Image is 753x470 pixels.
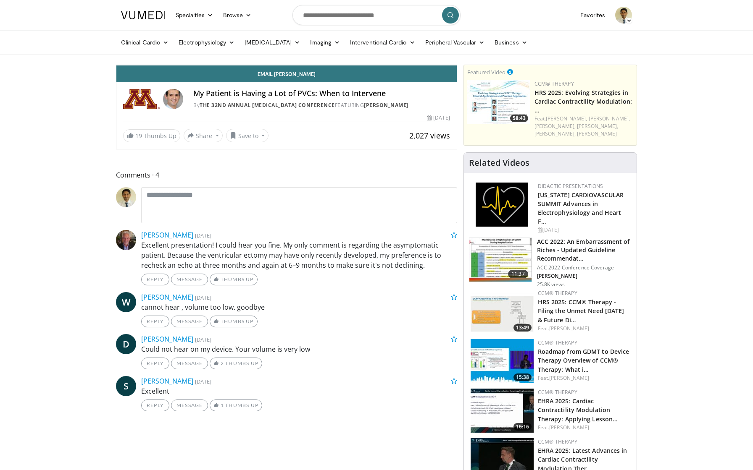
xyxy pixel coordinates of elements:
img: 3f694bbe-f46e-4e2a-ab7b-fff0935bbb6c.150x105_q85_crop-smart_upscale.jpg [467,80,530,124]
a: [MEDICAL_DATA] [240,34,305,51]
a: [PERSON_NAME] [577,130,617,137]
a: 1 Thumbs Up [210,399,262,411]
img: Avatar [116,230,136,250]
a: [PERSON_NAME] [364,102,408,109]
div: Feat. [538,325,630,332]
div: [DATE] [427,114,450,122]
p: Could not hear on my device. Your volume is very low [141,344,457,354]
h4: Related Videos [469,158,529,168]
span: 1 [221,402,224,408]
a: Clinical Cardio [116,34,174,51]
small: [DATE] [195,294,211,301]
img: 1860aa7a-ba06-47e3-81a4-3dc728c2b4cf.png.150x105_q85_autocrop_double_scale_upscale_version-0.2.png [476,183,528,227]
a: [PERSON_NAME] [141,292,193,302]
a: Message [171,274,208,285]
a: HRS 2025: Evolving Strategies in Cardiac Contractility Modulation: … [534,89,632,114]
span: Comments 4 [116,170,457,180]
a: [PERSON_NAME], [577,123,618,130]
small: Featured Video [467,68,506,76]
a: [PERSON_NAME] [549,325,589,332]
a: CCM® Therapy [534,80,574,87]
a: Imaging [305,34,345,51]
p: Excellent [141,386,457,396]
a: CCM® Therapy [538,290,577,297]
a: Favorites [575,7,610,23]
div: Feat. [538,374,630,382]
div: Didactic Presentations [538,183,630,190]
p: [PERSON_NAME] [537,273,632,279]
a: Email [PERSON_NAME] [116,65,457,82]
span: 16:16 [513,423,532,431]
a: 15:38 [471,339,534,383]
a: Browse [218,7,257,23]
span: 19 [135,132,142,140]
button: Share [184,129,223,142]
span: 15:38 [513,373,532,381]
div: Feat. [538,424,630,431]
span: W [116,292,136,312]
span: 2 [221,360,224,366]
a: CCM® Therapy [538,389,577,396]
a: Specialties [171,7,218,23]
p: ACC 2022 Conference Coverage [537,264,632,271]
a: Reply [141,316,169,327]
a: 11:37 ACC 2022: An Embarrassment of Riches - Updated Guideline Recommendat… ACC 2022 Conference C... [469,238,632,288]
a: Thumbs Up [210,274,257,285]
a: HRS 2025: CCM® Therapy - Filing the Unmet Need [DATE] & Future Di… [538,298,624,324]
span: 13:49 [513,324,532,332]
span: 11:37 [508,270,528,278]
button: Save to [226,129,269,142]
a: [PERSON_NAME] [549,424,589,431]
p: Excellent presentation! I could hear you fine. My only comment is regarding the asymptomatic pati... [141,240,457,270]
a: Reply [141,274,169,285]
a: [PERSON_NAME] [141,376,193,386]
a: CCM® Therapy [538,438,577,445]
a: Roadmap from GDMT to Device Therapy Overview of CCM® Therapy: What i… [538,347,629,373]
a: [US_STATE] CARDIOVASCULAR SUMMIT Advances in Electrophysiology and Heart F… [538,191,624,225]
div: Feat. [534,115,633,138]
input: Search topics, interventions [292,5,461,25]
img: 3bc8f940-c7dc-4a8f-a7ed-54f3cac6dc3f.150x105_q85_crop-smart_upscale.jpg [471,389,534,433]
a: Thumbs Up [210,316,257,327]
a: S [116,376,136,396]
a: [PERSON_NAME] [549,374,589,381]
a: Avatar [615,7,632,23]
h4: My Patient is Having a Lot of PVCs: When to Intervene [193,89,450,98]
a: 58:43 [467,80,530,124]
a: 13:49 [471,290,534,334]
a: [PERSON_NAME], [534,130,576,137]
a: Peripheral Vascular [420,34,490,51]
a: Interventional Cardio [345,34,420,51]
video-js: Video Player [116,65,457,65]
a: The 32nd Annual [MEDICAL_DATA] Conference [200,102,335,109]
a: 2 Thumbs Up [210,358,262,369]
img: Avatar [163,89,183,109]
div: [DATE] [538,226,630,234]
small: [DATE] [195,378,211,385]
a: [PERSON_NAME] [141,230,193,240]
h3: ACC 2022: An Embarrassment of Riches - Updated Guideline Recommendat… [537,238,632,263]
img: 772143fa-6960-402b-a3b7-4d37f4d902ad.150x105_q85_crop-smart_upscale.jpg [471,339,534,383]
img: f3e86255-4ff1-4703-a69f-4180152321cc.150x105_q85_crop-smart_upscale.jpg [469,238,532,282]
a: 19 Thumbs Up [123,129,180,142]
a: Message [171,316,208,327]
span: 58:43 [510,115,528,122]
img: The 32nd Annual Cardiac Arrhythmias Conference [123,89,160,109]
a: Reply [141,358,169,369]
small: [DATE] [195,232,211,239]
a: Reply [141,399,169,411]
span: 2,027 views [409,131,450,141]
small: [DATE] [195,336,211,343]
div: By FEATURING [193,102,450,109]
img: Avatar [116,187,136,207]
a: [PERSON_NAME], [546,115,587,122]
img: c645f7c1-0c62-4d67-9ac4-a585eb9b38d2.150x105_q85_crop-smart_upscale.jpg [471,290,534,334]
p: 25.8K views [537,281,565,288]
a: EHRA 2025: Cardiac Contractility Modulation Therapy: Applying Lesson… [538,397,618,423]
a: [PERSON_NAME], [534,123,576,130]
a: 16:16 [471,389,534,433]
a: Business [490,34,532,51]
a: D [116,334,136,354]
